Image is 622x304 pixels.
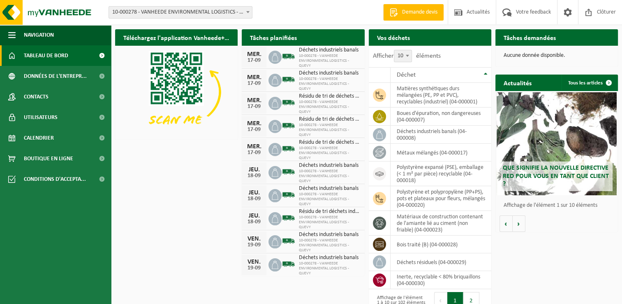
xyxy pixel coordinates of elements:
[383,4,444,21] a: Demande devis
[282,234,296,248] img: BL-SO-LV
[299,139,360,146] span: Résidu de tri de déchets industriels (non comparable au déchets ménagers)
[246,213,262,219] div: JEU.
[246,104,262,110] div: 17-09
[24,25,54,45] span: Navigation
[246,81,262,87] div: 17-09
[503,165,609,187] span: Que signifie la nouvelle directive RED pour vous en tant que client ?
[299,146,360,161] span: 10-000278 - VANHEEDE ENVIRONMENTAL LOGISTICS - QUEVY
[299,47,360,54] span: Déchets industriels banals
[400,8,439,16] span: Demande devis
[391,108,491,126] td: boues d'épuration, non dangereuses (04-000007)
[497,92,617,195] a: Que signifie la nouvelle directive RED pour vous en tant que client ?
[246,219,262,225] div: 18-09
[24,66,87,87] span: Données de l'entrepr...
[299,100,360,115] span: 10-000278 - VANHEEDE ENVIRONMENTAL LOGISTICS - QUEVY
[246,166,262,173] div: JEU.
[246,58,262,63] div: 17-09
[299,123,360,138] span: 10-000278 - VANHEEDE ENVIRONMENTAL LOGISTICS - QUEVY
[299,116,360,123] span: Résidu de tri de déchets industriels (non comparable au déchets ménagers)
[246,74,262,81] div: MER.
[299,192,360,207] span: 10-000278 - VANHEEDE ENVIRONMENTAL LOGISTICS - QUEVY
[495,29,564,45] h2: Tâches demandées
[391,186,491,211] td: polystyrène et polypropylène (PP+PS), pots et plateaux pour fleurs, mélangés (04-000020)
[282,96,296,110] img: BL-SO-LV
[495,75,540,91] h2: Actualités
[246,259,262,265] div: VEN.
[246,265,262,271] div: 19-09
[282,257,296,271] img: BL-SO-LV
[282,211,296,225] img: BL-SO-LV
[299,208,360,215] span: Résidu de tri déchets industriels (assimilé avec déchets ménager)
[299,185,360,192] span: Déchets industriels banals
[24,169,86,189] span: Conditions d'accepta...
[391,253,491,271] td: déchets résiduels (04-000029)
[562,75,617,91] a: Tous les articles
[391,211,491,236] td: matériaux de construction contenant de l'amiante lié au ciment (non friable) (04-000023)
[394,50,412,62] span: 10
[246,196,262,202] div: 18-09
[299,162,360,169] span: Déchets industriels banals
[391,126,491,144] td: déchets industriels banals (04-000008)
[24,87,49,107] span: Contacts
[299,261,360,276] span: 10-000278 - VANHEEDE ENVIRONMENTAL LOGISTICS - QUEVY
[391,144,491,161] td: métaux mélangés (04-000017)
[299,215,360,230] span: 10-000278 - VANHEEDE ENVIRONMENTAL LOGISTICS - QUEVY
[299,77,360,91] span: 10-000278 - VANHEEDE ENVIRONMENTAL LOGISTICS - QUEVY
[299,70,360,77] span: Déchets industriels banals
[282,119,296,133] img: BL-SO-LV
[397,72,416,78] span: Déchet
[246,51,262,58] div: MER.
[109,7,252,18] span: 10-000278 - VANHEEDE ENVIRONMENTAL LOGISTICS - QUEVY - QUÉVY-LE-GRAND
[24,148,73,169] span: Boutique en ligne
[246,189,262,196] div: JEU.
[246,236,262,242] div: VEN.
[115,29,238,45] h2: Téléchargez l'application Vanheede+ maintenant!
[504,53,610,58] p: Aucune donnée disponible.
[282,49,296,63] img: BL-SO-LV
[373,53,441,59] label: Afficher éléments
[369,29,418,45] h2: Vos déchets
[246,150,262,156] div: 17-09
[246,143,262,150] div: MER.
[299,54,360,68] span: 10-000278 - VANHEEDE ENVIRONMENTAL LOGISTICS - QUEVY
[282,188,296,202] img: BL-SO-LV
[299,255,360,261] span: Déchets industriels banals
[282,142,296,156] img: BL-SO-LV
[115,46,238,138] img: Download de VHEPlus App
[299,232,360,238] span: Déchets industriels banals
[24,107,58,128] span: Utilisateurs
[299,93,360,100] span: Résidu de tri de déchets industriels (non comparable au déchets ménagers)
[391,271,491,289] td: inerte, recyclable < 80% briquaillons (04-000030)
[299,169,360,184] span: 10-000278 - VANHEEDE ENVIRONMENTAL LOGISTICS - QUEVY
[282,165,296,179] img: BL-SO-LV
[282,72,296,87] img: BL-SO-LV
[246,97,262,104] div: MER.
[242,29,305,45] h2: Tâches planifiées
[391,236,491,253] td: bois traité (B) (04-000028)
[246,242,262,248] div: 19-09
[513,215,525,232] button: Volgende
[299,238,360,253] span: 10-000278 - VANHEEDE ENVIRONMENTAL LOGISTICS - QUEVY
[246,127,262,133] div: 17-09
[504,203,614,208] p: Affichage de l'élément 1 sur 10 éléments
[391,83,491,108] td: matières synthétiques durs mélangées (PE, PP et PVC), recyclables (industriel) (04-000001)
[24,128,54,148] span: Calendrier
[24,45,68,66] span: Tableau de bord
[499,215,513,232] button: Vorige
[391,161,491,186] td: polystyrène expansé (PSE), emballage (< 1 m² par pièce) recyclable (04-000018)
[246,120,262,127] div: MER.
[246,173,262,179] div: 18-09
[109,6,252,19] span: 10-000278 - VANHEEDE ENVIRONMENTAL LOGISTICS - QUEVY - QUÉVY-LE-GRAND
